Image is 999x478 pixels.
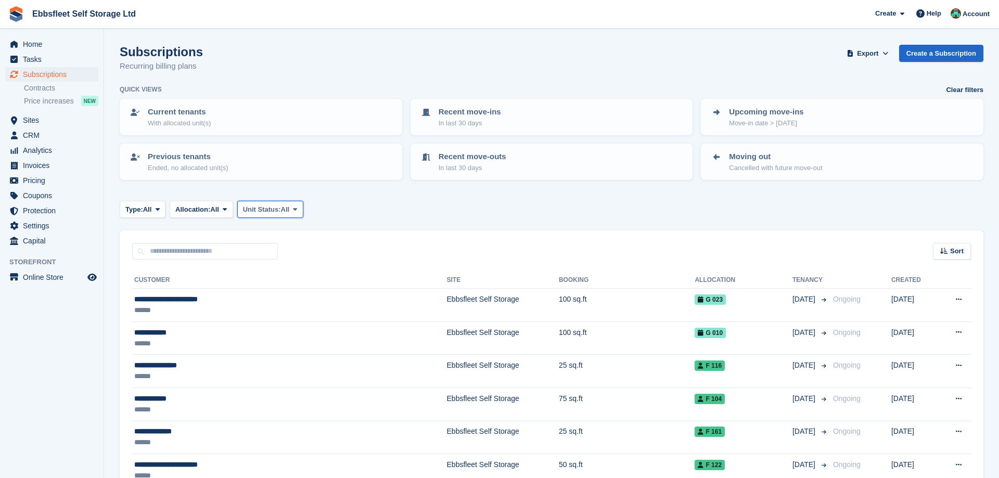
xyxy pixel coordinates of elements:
[891,421,937,454] td: [DATE]
[695,360,725,371] span: F 116
[28,5,140,22] a: Ebbsfleet Self Storage Ltd
[120,60,203,72] p: Recurring billing plans
[24,83,98,93] a: Contracts
[857,48,878,59] span: Export
[23,203,85,218] span: Protection
[23,270,85,285] span: Online Store
[833,295,861,303] span: Ongoing
[281,204,290,215] span: All
[23,113,85,127] span: Sites
[695,294,726,305] span: G 023
[23,234,85,248] span: Capital
[5,158,98,173] a: menu
[120,45,203,59] h1: Subscriptions
[23,188,85,203] span: Coupons
[447,321,559,355] td: Ebbsfleet Self Storage
[729,118,803,128] p: Move-in date > [DATE]
[5,67,98,82] a: menu
[559,321,695,355] td: 100 sq.ft
[5,113,98,127] a: menu
[23,52,85,67] span: Tasks
[891,355,937,388] td: [DATE]
[23,143,85,158] span: Analytics
[9,257,104,267] span: Storefront
[792,393,817,404] span: [DATE]
[447,355,559,388] td: Ebbsfleet Self Storage
[5,270,98,285] a: menu
[439,106,501,118] p: Recent move-ins
[695,394,725,404] span: F 104
[132,272,447,289] th: Customer
[5,143,98,158] a: menu
[148,118,211,128] p: With allocated unit(s)
[891,272,937,289] th: Created
[946,85,983,95] a: Clear filters
[23,67,85,82] span: Subscriptions
[447,289,559,322] td: Ebbsfleet Self Storage
[412,100,692,134] a: Recent move-ins In last 30 days
[5,37,98,51] a: menu
[792,294,817,305] span: [DATE]
[792,426,817,437] span: [DATE]
[5,188,98,203] a: menu
[833,328,861,337] span: Ongoing
[559,355,695,388] td: 25 sq.ft
[237,201,303,218] button: Unit Status: All
[23,158,85,173] span: Invoices
[24,96,74,106] span: Price increases
[24,95,98,107] a: Price increases NEW
[210,204,219,215] span: All
[170,201,233,218] button: Allocation: All
[792,272,829,289] th: Tenancy
[559,387,695,421] td: 75 sq.ft
[695,272,792,289] th: Allocation
[833,460,861,469] span: Ongoing
[23,218,85,233] span: Settings
[833,361,861,369] span: Ongoing
[695,427,725,437] span: F 161
[439,151,506,163] p: Recent move-outs
[81,96,98,106] div: NEW
[5,218,98,233] a: menu
[891,321,937,355] td: [DATE]
[439,163,506,173] p: In last 30 days
[729,151,822,163] p: Moving out
[23,37,85,51] span: Home
[5,173,98,188] a: menu
[559,272,695,289] th: Booking
[845,45,891,62] button: Export
[148,106,211,118] p: Current tenants
[5,128,98,143] a: menu
[702,100,982,134] a: Upcoming move-ins Move-in date > [DATE]
[695,328,726,338] span: G 010
[5,52,98,67] a: menu
[148,163,228,173] p: Ended, no allocated unit(s)
[5,203,98,218] a: menu
[243,204,281,215] span: Unit Status:
[729,106,803,118] p: Upcoming move-ins
[148,151,228,163] p: Previous tenants
[121,100,401,134] a: Current tenants With allocated unit(s)
[23,128,85,143] span: CRM
[23,173,85,188] span: Pricing
[121,145,401,179] a: Previous tenants Ended, no allocated unit(s)
[891,387,937,421] td: [DATE]
[143,204,152,215] span: All
[412,145,692,179] a: Recent move-outs In last 30 days
[695,460,725,470] span: F 122
[125,204,143,215] span: Type:
[702,145,982,179] a: Moving out Cancelled with future move-out
[120,201,165,218] button: Type: All
[439,118,501,128] p: In last 30 days
[86,271,98,283] a: Preview store
[792,360,817,371] span: [DATE]
[950,246,964,256] span: Sort
[120,85,162,94] h6: Quick views
[559,289,695,322] td: 100 sq.ft
[963,9,990,19] span: Account
[792,327,817,338] span: [DATE]
[951,8,961,19] img: George Spring
[792,459,817,470] span: [DATE]
[447,421,559,454] td: Ebbsfleet Self Storage
[5,234,98,248] a: menu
